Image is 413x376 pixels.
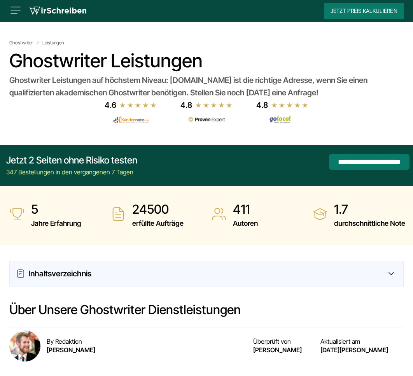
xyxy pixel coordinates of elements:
div: Überprüft von [253,338,302,354]
img: durchschnittliche Note [312,206,328,222]
div: By Redaktion [47,338,95,354]
img: kundennote [112,116,149,123]
div: 4.8 [256,99,268,111]
img: logo wirschreiben [30,5,86,17]
h2: Über unsere Ghostwriter Dienstleistungen [9,302,404,318]
span: durchschnittliche Note [334,217,405,230]
img: Autoren [211,206,227,222]
div: 4.8 [180,99,192,111]
strong: 411 [233,202,258,217]
a: Ghostwriter [9,40,41,46]
div: Aktualisiert am [320,338,388,354]
button: Jetzt Preis kalkulieren [324,3,404,19]
img: Wirschreiben Bewertungen [264,116,301,123]
img: provenexpert reviews [188,116,225,123]
strong: 1.7 [334,202,405,217]
img: stars [195,102,233,108]
span: Jahre Erfahrung [31,217,81,230]
span: erfüllte Aufträge [132,217,184,230]
div: 4.6 [105,99,116,111]
span: Autoren [233,217,258,230]
p: [PERSON_NAME] [47,345,95,355]
h1: Ghostwriter Leistungen [9,50,404,72]
p: [PERSON_NAME] [253,345,302,355]
div: Jetzt 2 Seiten ohne Risiko testen [6,154,137,167]
img: Heinrich Pethke [9,330,40,362]
strong: 5 [31,202,81,217]
img: stars [271,102,308,108]
span: Leistungen [42,40,64,46]
img: Jahre Erfahrung [9,206,25,222]
img: erfüllte Aufträge [110,206,126,222]
div: Inhaltsverzeichnis [16,267,397,280]
img: stars [119,102,157,108]
div: 347 Bestellungen in den vergangenen 7 Tagen [6,167,137,177]
p: [DATE][PERSON_NAME] [320,345,388,355]
strong: 24500 [132,202,184,217]
img: Menu open [9,4,22,16]
div: Ghostwriter Leistungen auf höchstem Niveau: [DOMAIN_NAME] ist die richtige Adresse, wenn Sie eine... [9,74,404,99]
